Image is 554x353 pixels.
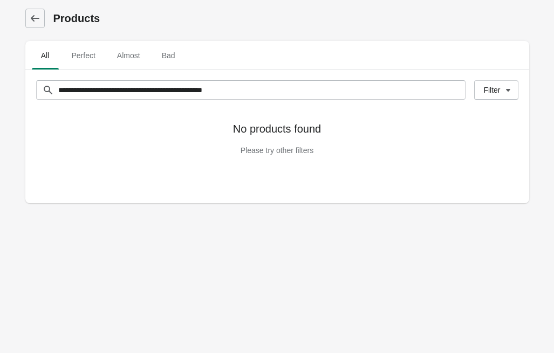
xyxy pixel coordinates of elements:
p: Please try other filters [233,145,321,156]
span: Almost [108,46,149,65]
span: Bad [153,46,184,65]
span: All [32,46,59,65]
button: Perfect [61,41,106,70]
button: All [30,41,61,70]
button: Filter [474,80,518,100]
span: Perfect [63,46,104,65]
button: Bad [151,41,186,70]
div: Filter [483,86,500,94]
p: No products found [233,121,321,136]
h1: Products [53,11,529,26]
button: Almost [106,41,151,70]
